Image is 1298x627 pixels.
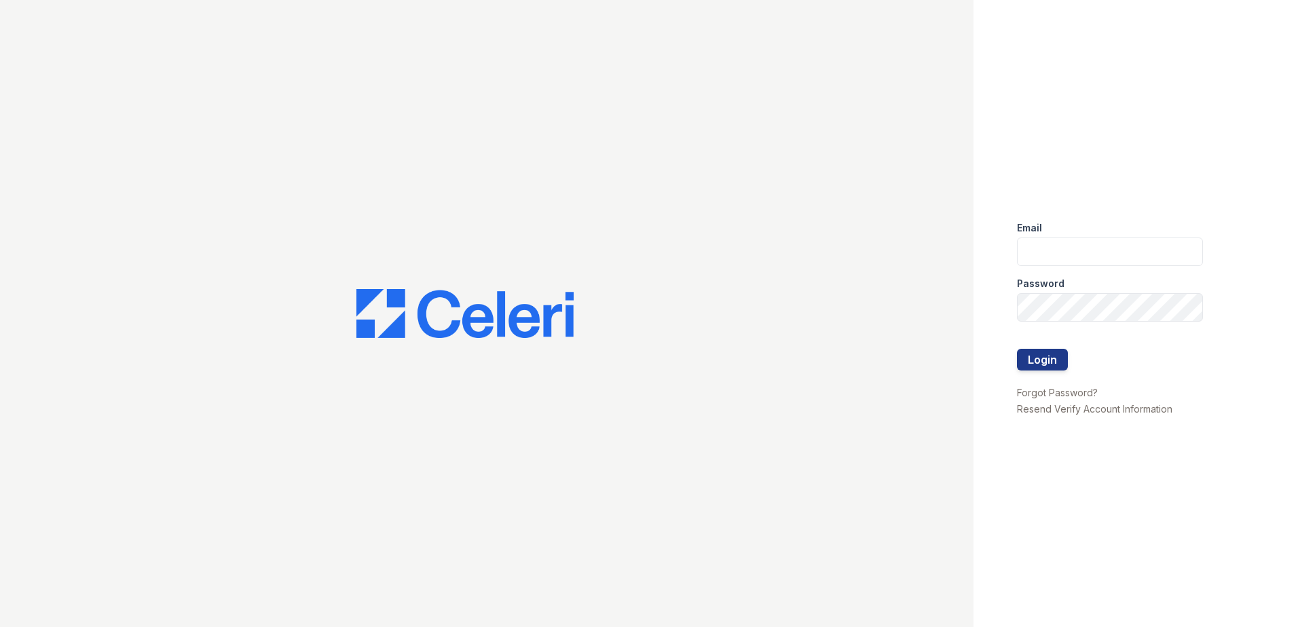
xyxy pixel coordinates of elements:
[1017,277,1064,290] label: Password
[356,289,574,338] img: CE_Logo_Blue-a8612792a0a2168367f1c8372b55b34899dd931a85d93a1a3d3e32e68fde9ad4.png
[1017,349,1068,370] button: Login
[1017,387,1098,398] a: Forgot Password?
[1017,403,1172,415] a: Resend Verify Account Information
[1017,221,1042,235] label: Email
